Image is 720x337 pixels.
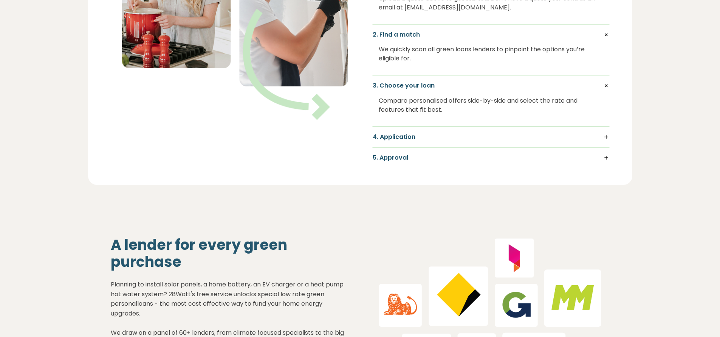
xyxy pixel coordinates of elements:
h5: 3. Choose your loan [373,82,609,90]
div: We quickly scan all green loans lenders to pinpoint the options you’re eligible for. [379,39,603,69]
h2: A lender for every green purchase [111,236,348,271]
h5: 2. Find a match [373,31,609,39]
h5: 5. Approval [373,154,609,162]
h5: 4. Application [373,133,609,141]
div: Compare personalised offers side-by-side and select the rate and features that fit best. [379,90,603,120]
